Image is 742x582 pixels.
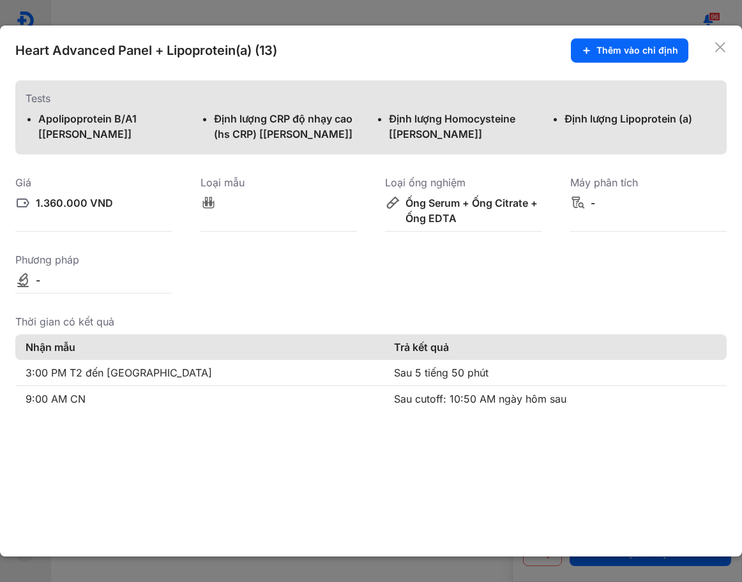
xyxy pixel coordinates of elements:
th: Trả kết quả [384,334,727,360]
div: Tests [26,91,716,106]
div: Apolipoprotein B/A1 [[PERSON_NAME]] [38,111,191,142]
div: Định lượng Homocysteine [[PERSON_NAME]] [389,111,541,142]
div: Định lượng CRP độ nhạy cao (hs CRP) [[PERSON_NAME]] [214,111,367,142]
div: Máy phân tích [570,175,727,190]
th: Nhận mẫu [15,334,384,360]
td: Sau 5 tiếng 50 phút [384,360,727,386]
div: Heart Advanced Panel + Lipoprotein(a) (13) [15,41,277,59]
div: - [591,195,595,211]
div: 1.360.000 VND [36,195,113,211]
div: Thời gian có kết quả [15,314,727,329]
div: Loại mẫu [201,175,357,190]
div: Giá [15,175,172,190]
div: Loại ống nghiệm [385,175,541,190]
div: Định lượng Lipoprotein (a) [564,111,717,126]
td: Sau cutoff: 10:50 AM ngày hôm sau [384,386,727,412]
td: 3:00 PM T2 đến [GEOGRAPHIC_DATA] [15,360,384,386]
div: Ống Serum + Ống Citrate + Ống EDTA [405,195,541,226]
div: Phương pháp [15,252,172,267]
button: Thêm vào chỉ định [571,38,688,63]
td: 9:00 AM CN [15,386,384,412]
